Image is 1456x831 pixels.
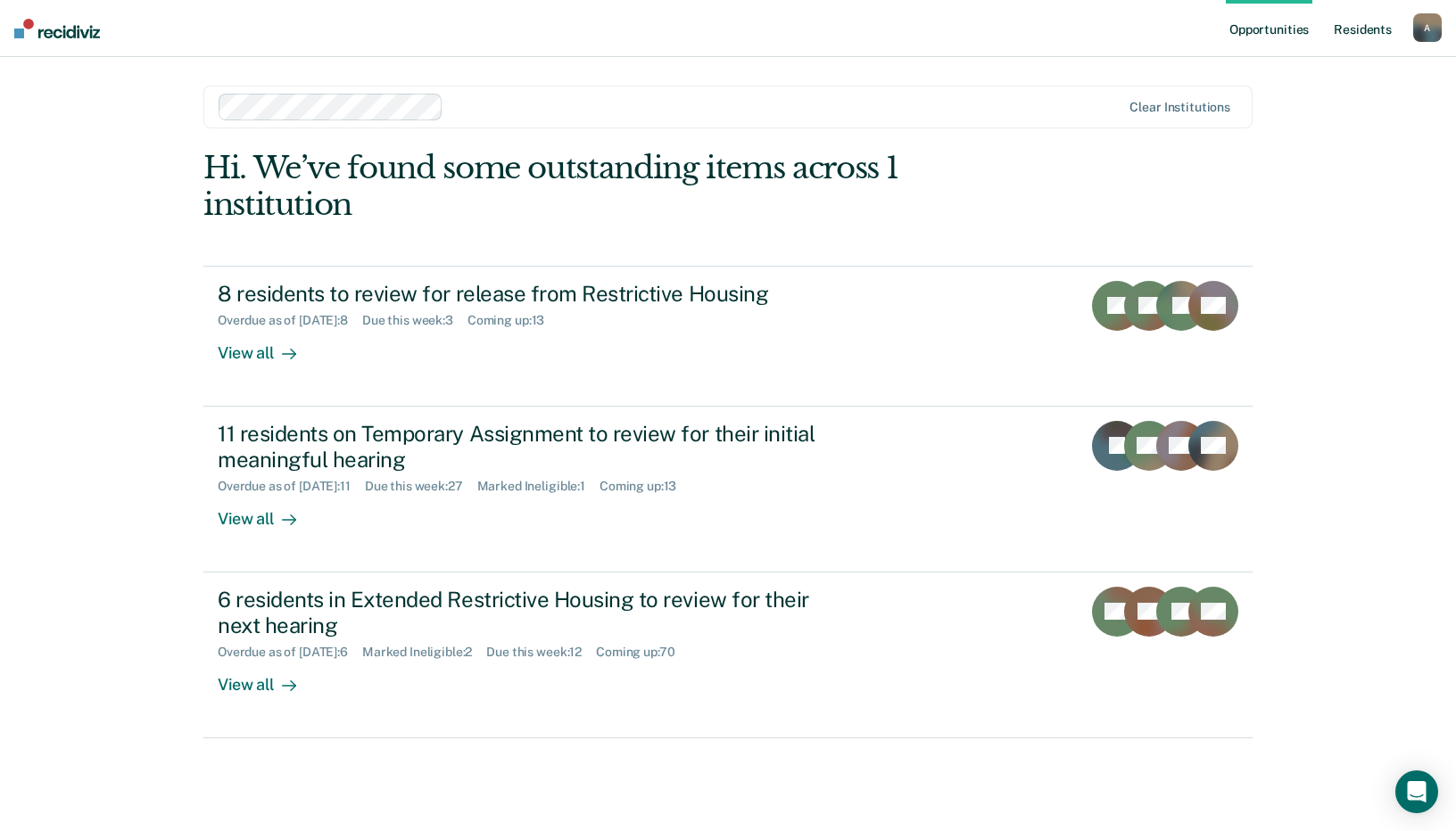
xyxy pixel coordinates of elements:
a: 11 residents on Temporary Assignment to review for their initial meaningful hearingOverdue as of ... [203,407,1253,572]
div: Overdue as of [DATE] : 8 [218,313,362,328]
div: Hi. We’ve found some outstanding items across 1 institution [203,150,1043,223]
div: View all [218,494,318,529]
div: View all [218,328,318,363]
div: Coming up : 13 [600,479,691,494]
div: Due this week : 3 [362,313,467,328]
div: 8 residents to review for release from Restrictive Housing [218,281,844,307]
div: Marked Ineligible : 1 [477,479,600,494]
div: Clear institutions [1129,100,1230,115]
div: Marked Ineligible : 2 [362,645,486,660]
a: 6 residents in Extended Restrictive Housing to review for their next hearingOverdue as of [DATE]:... [203,572,1253,738]
div: 11 residents on Temporary Assignment to review for their initial meaningful hearing [218,421,844,473]
a: 8 residents to review for release from Restrictive HousingOverdue as of [DATE]:8Due this week:3Co... [203,266,1253,407]
div: Coming up : 70 [596,645,689,660]
div: Open Intercom Messenger [1395,770,1438,813]
div: Coming up : 13 [467,313,558,328]
div: View all [218,660,318,695]
button: A [1413,13,1442,42]
div: Due this week : 12 [486,645,596,660]
div: 6 residents in Extended Restrictive Housing to review for their next hearing [218,587,844,638]
img: Recidiviz [14,19,100,38]
div: Overdue as of [DATE] : 6 [218,645,362,660]
div: Due this week : 27 [365,479,477,494]
div: Overdue as of [DATE] : 11 [218,479,365,494]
